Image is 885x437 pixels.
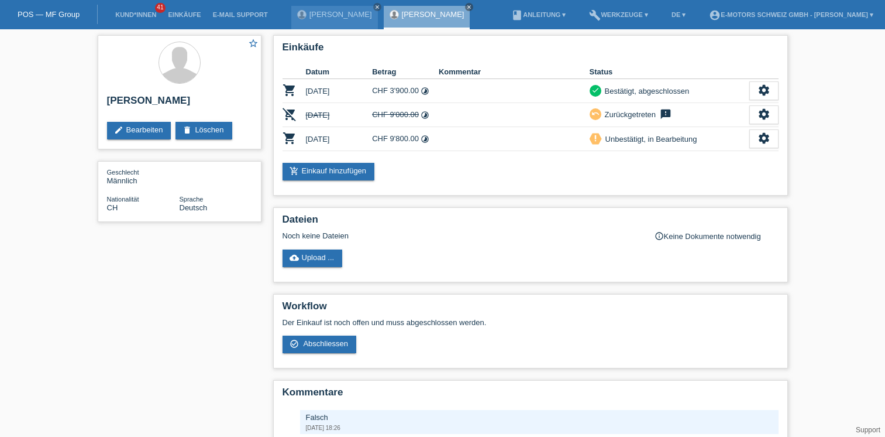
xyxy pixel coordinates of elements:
[18,10,80,19] a: POS — MF Group
[374,4,380,10] i: close
[283,318,779,327] p: Der Einkauf ist noch offen und muss abgeschlossen werden.
[306,79,373,103] td: [DATE]
[591,86,600,94] i: check
[290,339,299,349] i: check_circle_outline
[709,9,721,21] i: account_circle
[757,108,770,121] i: settings
[283,231,640,240] div: Noch keine Dateien
[114,125,123,135] i: edit
[283,301,779,318] h2: Workflow
[283,336,357,353] a: check_circle_outline Abschliessen
[303,339,348,348] span: Abschliessen
[306,425,773,431] div: [DATE] 18:26
[601,85,690,97] div: Bestätigt, abgeschlossen
[421,87,429,95] i: 48 Raten
[283,163,375,180] a: add_shopping_cartEinkauf hinzufügen
[283,387,779,404] h2: Kommentare
[109,11,162,18] a: Kund*innen
[439,65,590,79] th: Kommentar
[372,103,439,127] td: CHF 9'000.00
[591,134,600,142] i: priority_high
[248,38,259,49] i: star_border
[283,83,297,97] i: POSP00014634
[180,203,208,212] span: Deutsch
[511,9,523,21] i: book
[283,107,297,121] i: POSP00026441
[306,127,373,151] td: [DATE]
[283,214,779,231] h2: Dateien
[590,65,749,79] th: Status
[757,132,770,145] i: settings
[421,111,429,120] i: 48 Raten
[373,3,381,11] a: close
[703,11,879,18] a: account_circleE-Motors Schweiz GmbH - [PERSON_NAME] ▾
[505,11,571,18] a: bookAnleitung ▾
[602,133,697,145] div: Unbestätigt, in Bearbeitung
[180,196,204,203] span: Sprache
[207,11,274,18] a: E-Mail Support
[283,42,779,59] h2: Einkäufe
[421,135,429,144] i: 48 Raten
[591,110,600,118] i: undo
[655,231,779,241] div: Keine Dokumente notwendig
[283,250,343,267] a: cloud_uploadUpload ...
[182,125,192,135] i: delete
[162,11,206,18] a: Einkäufe
[402,10,464,19] a: [PERSON_NAME]
[107,169,139,176] span: Geschlecht
[465,3,473,11] a: close
[107,168,180,185] div: Männlich
[309,10,372,19] a: [PERSON_NAME]
[107,196,139,203] span: Nationalität
[175,122,232,139] a: deleteLöschen
[283,131,297,145] i: POSP00026442
[107,122,171,139] a: editBearbeiten
[589,9,601,21] i: build
[372,127,439,151] td: CHF 9'800.00
[306,103,373,127] td: [DATE]
[107,203,118,212] span: Schweiz
[601,108,656,121] div: Zurückgetreten
[155,3,166,13] span: 41
[290,166,299,176] i: add_shopping_cart
[856,426,880,434] a: Support
[372,65,439,79] th: Betrag
[248,38,259,50] a: star_border
[107,95,252,112] h2: [PERSON_NAME]
[290,253,299,262] i: cloud_upload
[659,108,673,120] i: feedback
[757,84,770,97] i: settings
[306,65,373,79] th: Datum
[306,413,773,422] div: Falsch
[583,11,654,18] a: buildWerkzeuge ▾
[466,4,472,10] i: close
[655,231,664,241] i: info_outline
[666,11,691,18] a: DE ▾
[372,79,439,103] td: CHF 3'900.00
